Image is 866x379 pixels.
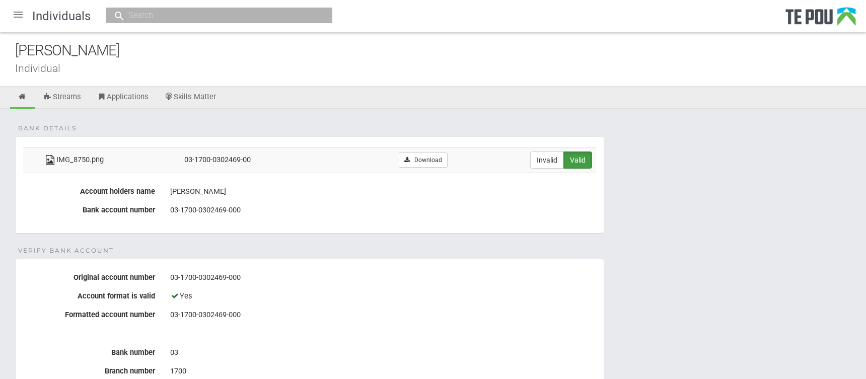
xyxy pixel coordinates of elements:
div: 03-1700-0302469-000 [170,307,596,324]
label: Valid [563,151,592,169]
label: Formatted account number [16,307,163,319]
a: Applications [90,87,156,109]
label: Original account number [16,269,163,282]
label: Account format is valid [16,288,163,300]
div: Yes [170,288,596,305]
span: Bank details [18,124,77,133]
div: 03 [170,344,596,361]
label: Branch number [16,363,163,375]
input: Search [125,10,303,21]
label: Bank number [16,344,163,357]
td: 03-1700-0302469-00 [180,147,334,173]
label: Invalid [530,151,564,169]
div: Individual [15,63,866,73]
a: Download [399,153,448,168]
div: [PERSON_NAME] [15,40,866,61]
div: 03-1700-0302469-000 [170,269,596,286]
div: 03-1700-0302469-000 [170,202,596,219]
label: Bank account number [16,202,163,214]
a: Streams [36,87,89,109]
div: [PERSON_NAME] [170,183,596,200]
td: IMG_8750.png [40,147,180,173]
span: Verify Bank Account [18,246,114,255]
label: Account holders name [16,183,163,196]
a: Skills Matter [157,87,224,109]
